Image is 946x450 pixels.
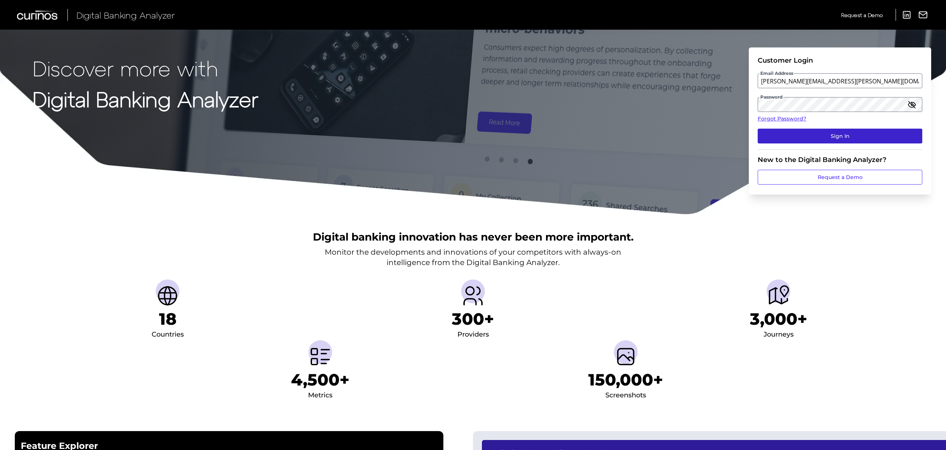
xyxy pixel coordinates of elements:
h1: 18 [159,309,176,329]
h1: 4,500+ [291,370,350,390]
a: Request a Demo [841,9,883,21]
img: Journeys [767,284,790,308]
span: Request a Demo [841,12,883,18]
p: Discover more with [33,56,258,80]
div: Customer Login [758,56,922,64]
span: Password [760,94,783,100]
span: Email Address [760,70,794,76]
strong: Digital Banking Analyzer [33,86,258,111]
p: Monitor the developments and innovations of your competitors with always-on intelligence from the... [325,247,621,268]
img: Countries [156,284,179,308]
img: Metrics [308,345,332,368]
div: Metrics [308,390,333,401]
div: Providers [457,329,489,341]
div: Screenshots [605,390,646,401]
span: Digital Banking Analyzer [76,10,175,20]
a: Forgot Password? [758,115,922,123]
div: Countries [152,329,184,341]
img: Providers [461,284,485,308]
div: New to the Digital Banking Analyzer? [758,156,922,164]
h1: 3,000+ [750,309,807,329]
h1: 300+ [452,309,494,329]
div: Journeys [764,329,794,341]
img: Curinos [17,10,59,20]
a: Request a Demo [758,170,922,185]
h2: Digital banking innovation has never been more important. [313,230,634,244]
img: Screenshots [614,345,638,368]
h1: 150,000+ [588,370,663,390]
button: Sign In [758,129,922,143]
